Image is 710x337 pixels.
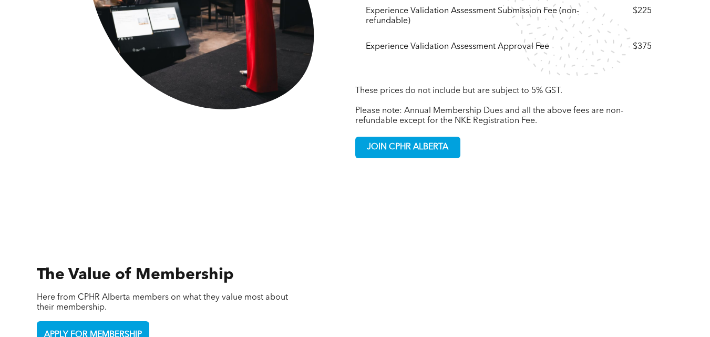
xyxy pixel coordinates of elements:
[355,87,562,95] span: These prices do not include but are subject to 5% GST.
[594,42,652,52] div: $375
[366,42,592,52] div: Experience Validation Assessment Approval Fee
[366,6,592,26] div: Experience Validation Assessment Submission Fee (non-refundable)
[363,137,452,158] span: JOIN CPHR ALBERTA
[594,6,652,16] div: $225
[355,137,460,158] a: JOIN CPHR ALBERTA
[37,293,288,312] span: Here from CPHR Alberta members on what they value most about their membership.
[355,107,623,125] span: Please note: Annual Membership Dues and all the above fees are non-refundable except for the NKE ...
[37,267,234,283] span: The Value of Membership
